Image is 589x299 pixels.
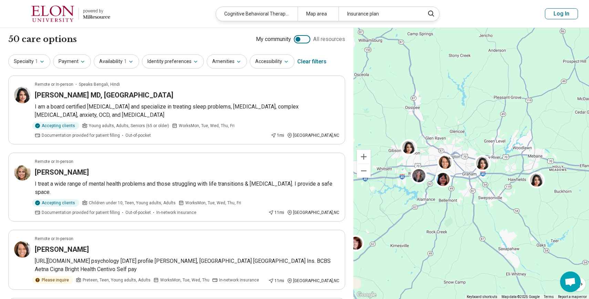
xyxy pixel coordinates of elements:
button: Specialty1 [8,54,50,69]
div: powered by [83,8,110,14]
h3: [PERSON_NAME] MD, [GEOGRAPHIC_DATA] [35,90,173,100]
span: Works Mon, Tue, Wed, Thu, Fri [185,200,241,206]
p: I treat a wide range of mental health problems and those struggling with life transitions & [MEDI... [35,180,339,196]
span: Speaks Bengali, Hindi [79,81,120,87]
span: 1 [124,58,127,65]
button: Amenities [207,54,247,69]
button: Zoom in [357,150,371,164]
div: [GEOGRAPHIC_DATA] , NC [287,278,339,284]
p: Remote or In-person [35,158,73,165]
a: Report a map error [558,295,587,299]
div: Cognitive Behavioral Therapy (CBT) [216,7,298,21]
button: Availability1 [94,54,139,69]
div: Please inquire [32,276,73,284]
span: All resources [313,35,345,43]
button: Accessibility [250,54,294,69]
h3: [PERSON_NAME] [35,245,89,254]
div: Accepting clients [32,199,79,207]
span: Documentation provided for patient filling [42,209,120,216]
h1: 50 care options [8,33,77,45]
div: Map area [298,7,339,21]
p: Remote or In-person [35,81,73,87]
span: In-network insurance [219,277,259,283]
h3: [PERSON_NAME] [35,167,89,177]
span: Children under 10, Teen, Young adults, Adults [89,200,176,206]
p: I am a board certified [MEDICAL_DATA] and specialize in treating sleep problems, [MEDICAL_DATA], ... [35,103,339,119]
span: Out-of-pocket [125,132,151,138]
span: Works Mon, Tue, Wed, Thu [160,277,209,283]
p: Remote or In-person [35,236,73,242]
div: Accepting clients [32,122,79,130]
div: 11 mi [268,278,284,284]
div: [GEOGRAPHIC_DATA] , NC [287,209,339,216]
span: Documentation provided for patient filling [42,132,120,138]
div: 11 mi [268,209,284,216]
button: Log In [545,8,578,19]
div: Open chat [560,271,581,292]
a: Terms (opens in new tab) [544,295,554,299]
span: In-network insurance [156,209,196,216]
div: Clear filters [297,53,327,70]
span: 1 [35,58,38,65]
div: Insurance plan [339,7,420,21]
button: Payment [53,54,91,69]
span: Preteen, Teen, Young adults, Adults [83,277,151,283]
p: [URL][DOMAIN_NAME] psychology [DATE] profile [PERSON_NAME], [GEOGRAPHIC_DATA] [GEOGRAPHIC_DATA] I... [35,257,339,274]
button: Identity preferences [142,54,204,69]
div: 1 mi [271,132,284,138]
div: [GEOGRAPHIC_DATA] , NC [287,132,339,138]
img: Elon University [31,6,74,22]
span: My community [256,35,291,43]
button: Zoom out [357,164,371,178]
a: Elon Universitypowered by [11,6,110,22]
span: Works Mon, Tue, Wed, Thu, Fri [179,123,235,129]
span: Young adults, Adults, Seniors (65 or older) [89,123,169,129]
span: Map data ©2025 Google [502,295,540,299]
span: Out-of-pocket [125,209,151,216]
